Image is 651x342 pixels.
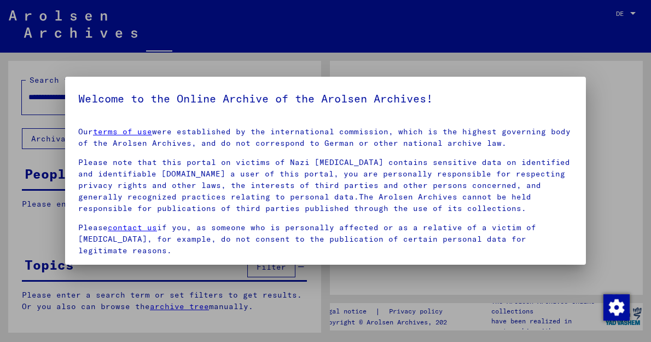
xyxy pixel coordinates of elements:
div: Zustimmung ändern [603,294,629,320]
img: Zustimmung ändern [603,294,630,321]
p: you will find all the relevant information about the Arolsen Archives privacy policy. [78,264,573,276]
p: Our were established by the international commission, which is the highest governing body of the ... [78,126,573,149]
h5: Welcome to the Online Archive of the Arolsen Archives! [78,90,573,107]
a: terms of use [93,127,152,136]
p: Please if you, as someone who is personally affected or as a relative of a victim of [MEDICAL_DAT... [78,222,573,256]
p: Please note that this portal on victims of Nazi [MEDICAL_DATA] contains sensitive data on identif... [78,157,573,214]
a: contact us [108,223,157,232]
